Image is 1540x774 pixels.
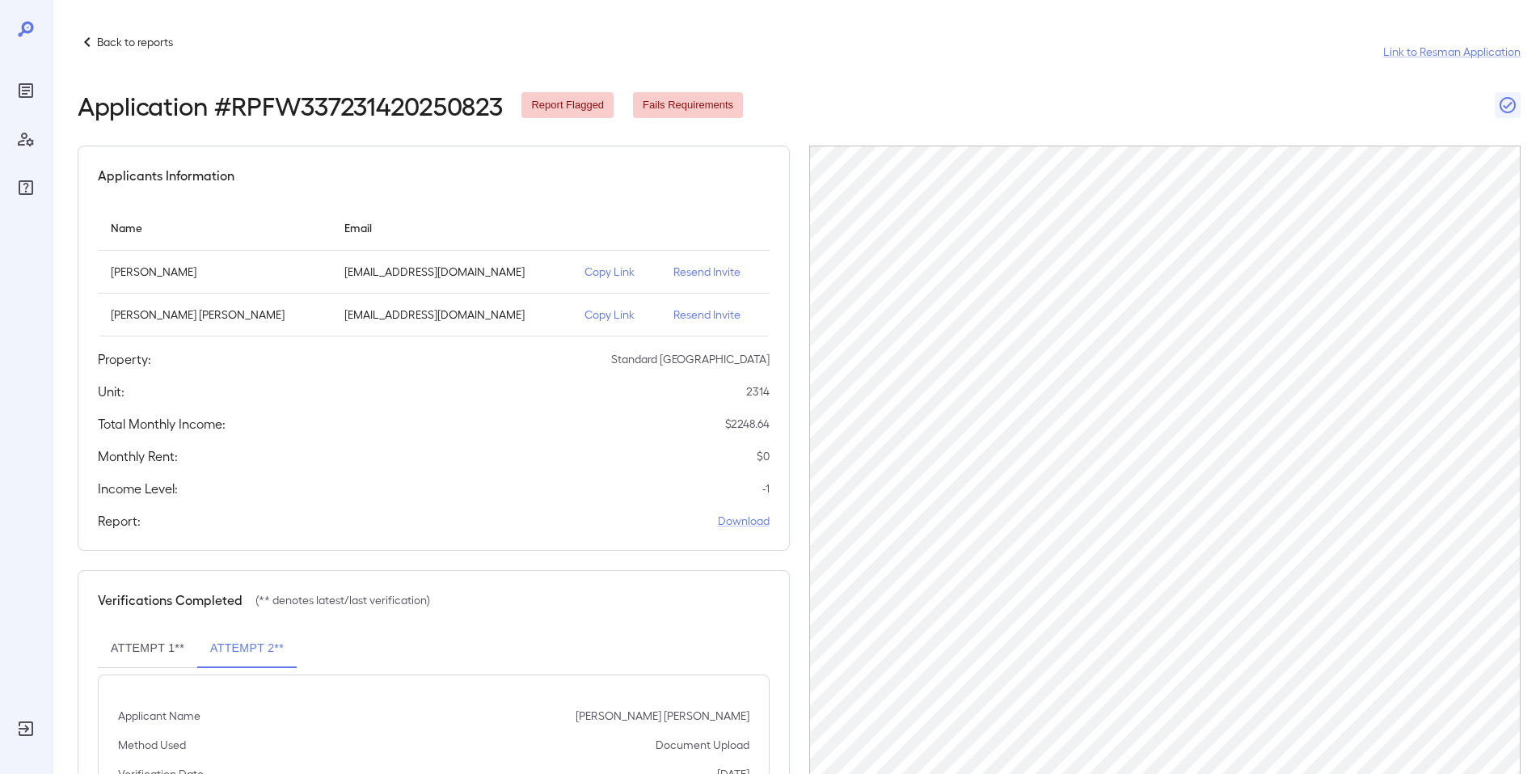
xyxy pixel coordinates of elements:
h5: Property: [98,349,151,369]
h2: Application # RPFW337231420250823 [78,91,502,120]
p: Standard [GEOGRAPHIC_DATA] [611,351,770,367]
h5: Income Level: [98,479,178,498]
th: Email [331,205,572,251]
span: Report Flagged [521,98,614,113]
p: Back to reports [97,34,173,50]
p: [EMAIL_ADDRESS][DOMAIN_NAME] [344,264,559,280]
p: [PERSON_NAME] [PERSON_NAME] [111,307,319,323]
a: Download [718,513,770,529]
p: Resend Invite [673,264,756,280]
button: Attempt 2** [197,629,297,668]
p: Document Upload [656,737,749,753]
p: [EMAIL_ADDRESS][DOMAIN_NAME] [344,307,559,323]
h5: Monthly Rent: [98,446,178,466]
button: Close Report [1495,92,1521,118]
p: [PERSON_NAME] [PERSON_NAME] [576,708,749,724]
table: simple table [98,205,770,336]
span: Fails Requirements [633,98,743,113]
h5: Total Monthly Income: [98,414,226,434]
p: Applicant Name [118,708,200,724]
p: Copy Link [584,307,648,323]
button: Attempt 1** [98,629,197,668]
div: Log Out [13,716,39,742]
p: Resend Invite [673,307,756,323]
p: Copy Link [584,264,648,280]
p: -1 [762,480,770,497]
h5: Report: [98,511,141,531]
p: [PERSON_NAME] [111,264,319,280]
div: FAQ [13,175,39,201]
p: (** denotes latest/last verification) [255,592,430,608]
p: Method Used [118,737,186,753]
h5: Applicants Information [98,166,234,185]
a: Link to Resman Application [1383,44,1521,60]
p: 2314 [746,383,770,400]
h5: Verifications Completed [98,590,243,610]
h5: Unit: [98,382,124,401]
p: $ 0 [757,448,770,464]
div: Manage Users [13,126,39,152]
p: $ 2248.64 [725,416,770,432]
div: Reports [13,78,39,104]
th: Name [98,205,331,251]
